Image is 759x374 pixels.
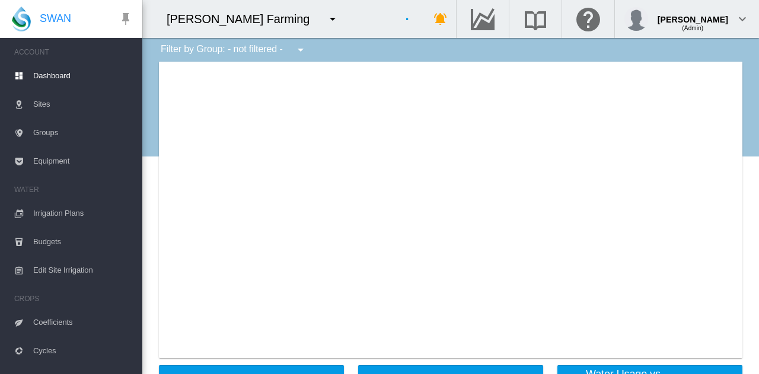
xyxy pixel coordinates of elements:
span: CROPS [14,289,133,308]
button: icon-menu-down [321,7,345,31]
span: Cycles [33,337,133,365]
md-icon: icon-pin [119,12,133,26]
md-icon: icon-bell-ring [433,12,448,26]
span: Dashboard [33,62,133,90]
button: icon-menu-down [289,38,312,62]
button: icon-bell-ring [429,7,452,31]
md-icon: icon-menu-down [326,12,340,26]
span: ACCOUNT [14,43,133,62]
span: Equipment [33,147,133,175]
img: SWAN-Landscape-Logo-Colour-drop.png [12,7,31,31]
img: profile.jpg [624,7,648,31]
span: Irrigation Plans [33,199,133,228]
span: SWAN [40,11,71,26]
md-icon: icon-chevron-down [735,12,750,26]
span: Budgets [33,228,133,256]
div: [PERSON_NAME] [658,9,728,21]
span: Groups [33,119,133,147]
span: Sites [33,90,133,119]
md-icon: Go to the Data Hub [468,12,497,26]
md-icon: Click here for help [574,12,602,26]
span: (Admin) [682,25,703,31]
span: Coefficients [33,308,133,337]
div: [PERSON_NAME] Farming [167,11,320,27]
span: WATER [14,180,133,199]
div: Filter by Group: - not filtered - [152,38,316,62]
md-icon: Search the knowledge base [521,12,550,26]
span: Edit Site Irrigation [33,256,133,285]
md-icon: icon-menu-down [294,43,308,57]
